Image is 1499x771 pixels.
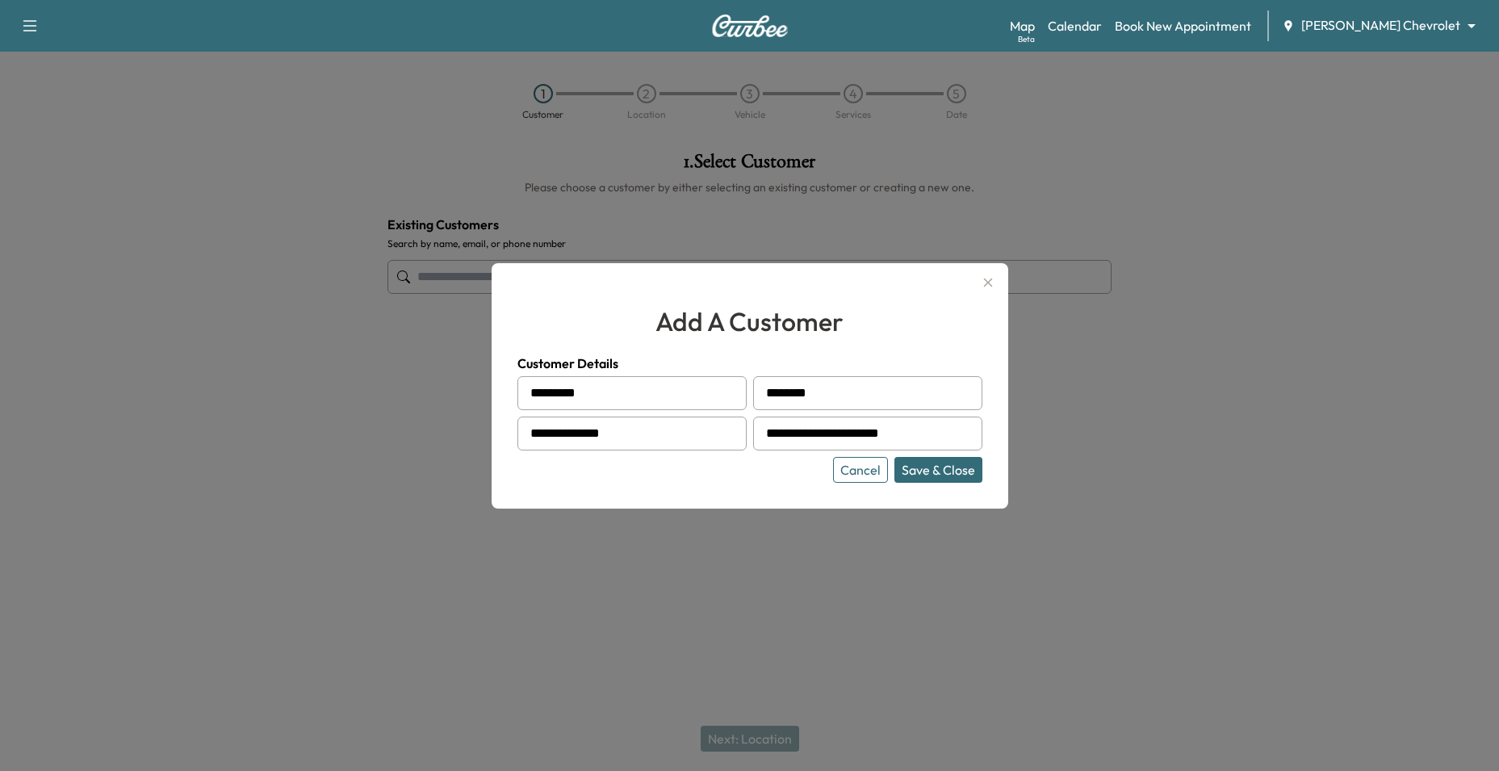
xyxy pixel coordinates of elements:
[1010,16,1035,36] a: MapBeta
[517,354,982,373] h4: Customer Details
[1115,16,1251,36] a: Book New Appointment
[1048,16,1102,36] a: Calendar
[1301,16,1460,35] span: [PERSON_NAME] Chevrolet
[517,302,982,341] h2: add a customer
[894,457,982,483] button: Save & Close
[833,457,888,483] button: Cancel
[711,15,789,37] img: Curbee Logo
[1018,33,1035,45] div: Beta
